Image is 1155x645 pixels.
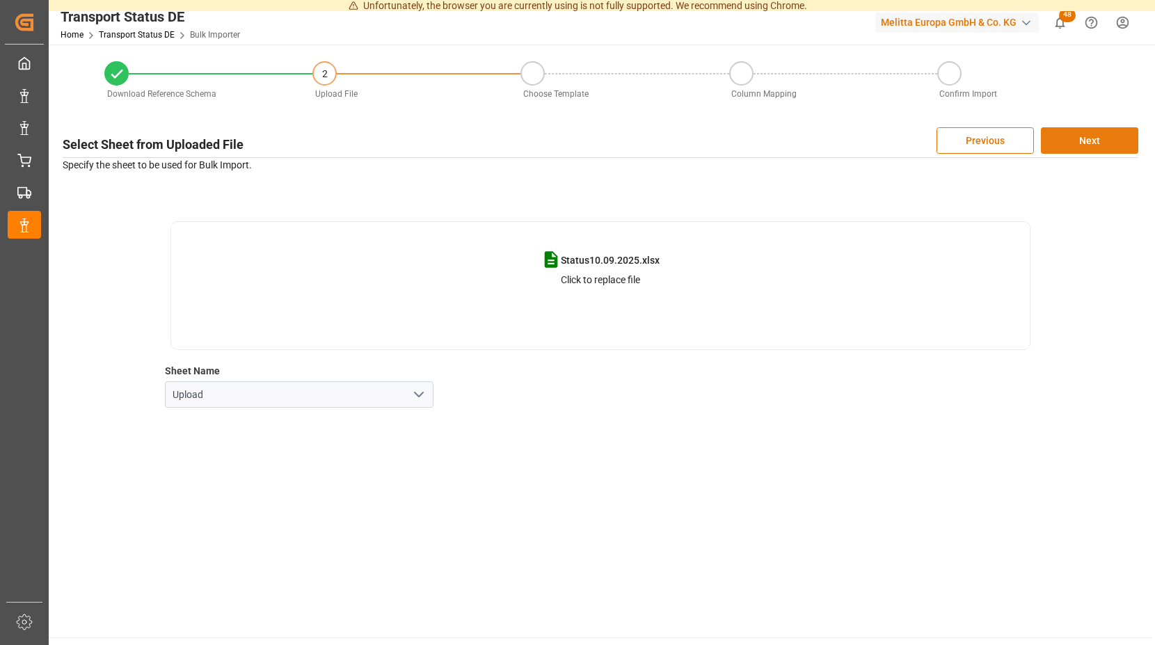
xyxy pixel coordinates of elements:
span: Upload File [315,89,358,99]
input: Select option [165,381,434,408]
button: Melitta Europa GmbH & Co. KG [875,9,1044,35]
div: Transport Status DE [61,6,240,27]
span: Status10.09.2025.xlsx [561,253,660,268]
button: open menu [408,384,429,406]
div: 2 [314,63,335,86]
p: Click to replace file [561,273,640,287]
span: Choose Template [523,89,589,99]
span: Column Mapping [731,89,797,99]
p: Specify the sheet to be used for Bulk Import. [63,158,1138,173]
button: Next [1041,127,1138,154]
h3: Select Sheet from Uploaded File [63,135,244,154]
button: show 48 new notifications [1044,7,1076,38]
div: Melitta Europa GmbH & Co. KG [875,13,1039,33]
button: Previous [937,127,1034,154]
span: Confirm Import [939,89,997,99]
div: Status10.09.2025.xlsxClick to replace file [170,221,1031,350]
a: Transport Status DE [99,30,175,40]
span: 48 [1059,8,1076,22]
label: Sheet Name [165,364,220,379]
span: Download Reference Schema [107,89,216,99]
button: Help Center [1076,7,1107,38]
a: Home [61,30,83,40]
